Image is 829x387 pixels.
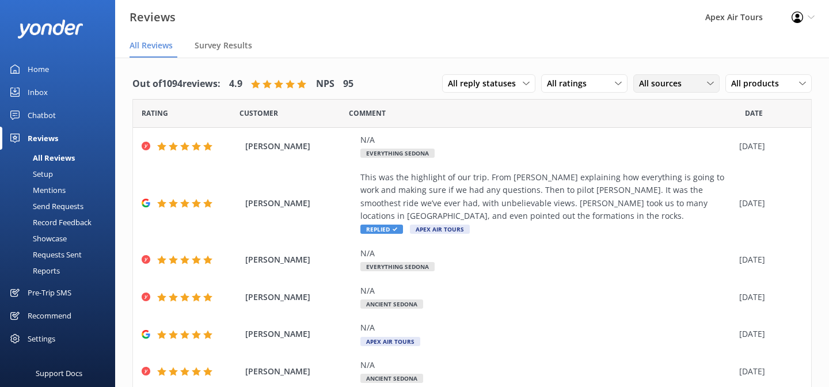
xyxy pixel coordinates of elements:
[316,77,334,92] h4: NPS
[739,197,797,210] div: [DATE]
[360,299,423,309] span: Ancient Sedona
[245,291,355,303] span: [PERSON_NAME]
[360,337,420,346] span: Apex Air Tours
[360,359,733,371] div: N/A
[28,304,71,327] div: Recommend
[245,197,355,210] span: [PERSON_NAME]
[7,166,53,182] div: Setup
[360,149,435,158] span: Everything Sedona
[7,198,115,214] a: Send Requests
[7,150,75,166] div: All Reviews
[360,225,403,234] span: Replied
[360,134,733,146] div: N/A
[28,104,56,127] div: Chatbot
[739,253,797,266] div: [DATE]
[28,58,49,81] div: Home
[195,40,252,51] span: Survey Results
[745,108,763,119] span: Date
[7,230,67,246] div: Showcase
[547,77,594,90] span: All ratings
[731,77,786,90] span: All products
[28,127,58,150] div: Reviews
[245,140,355,153] span: [PERSON_NAME]
[28,281,71,304] div: Pre-Trip SMS
[360,284,733,297] div: N/A
[7,263,60,279] div: Reports
[239,108,278,119] span: Date
[28,81,48,104] div: Inbox
[142,108,168,119] span: Date
[132,77,220,92] h4: Out of 1094 reviews:
[739,140,797,153] div: [DATE]
[245,365,355,378] span: [PERSON_NAME]
[245,328,355,340] span: [PERSON_NAME]
[349,108,386,119] span: Question
[7,214,92,230] div: Record Feedback
[410,225,470,234] span: Apex Air Tours
[7,182,115,198] a: Mentions
[130,40,173,51] span: All Reviews
[7,246,82,263] div: Requests Sent
[739,328,797,340] div: [DATE]
[7,263,115,279] a: Reports
[130,8,176,26] h3: Reviews
[343,77,353,92] h4: 95
[448,77,523,90] span: All reply statuses
[7,150,115,166] a: All Reviews
[36,362,82,385] div: Support Docs
[28,327,55,350] div: Settings
[7,182,66,198] div: Mentions
[739,365,797,378] div: [DATE]
[360,321,733,334] div: N/A
[360,374,423,383] span: Ancient Sedona
[229,77,242,92] h4: 4.9
[739,291,797,303] div: [DATE]
[7,246,115,263] a: Requests Sent
[7,166,115,182] a: Setup
[7,198,83,214] div: Send Requests
[17,20,83,39] img: yonder-white-logo.png
[7,214,115,230] a: Record Feedback
[7,230,115,246] a: Showcase
[360,171,733,223] div: This was the highlight of our trip. From [PERSON_NAME] explaining how everything is going to work...
[360,262,435,271] span: Everything Sedona
[245,253,355,266] span: [PERSON_NAME]
[639,77,689,90] span: All sources
[360,247,733,260] div: N/A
